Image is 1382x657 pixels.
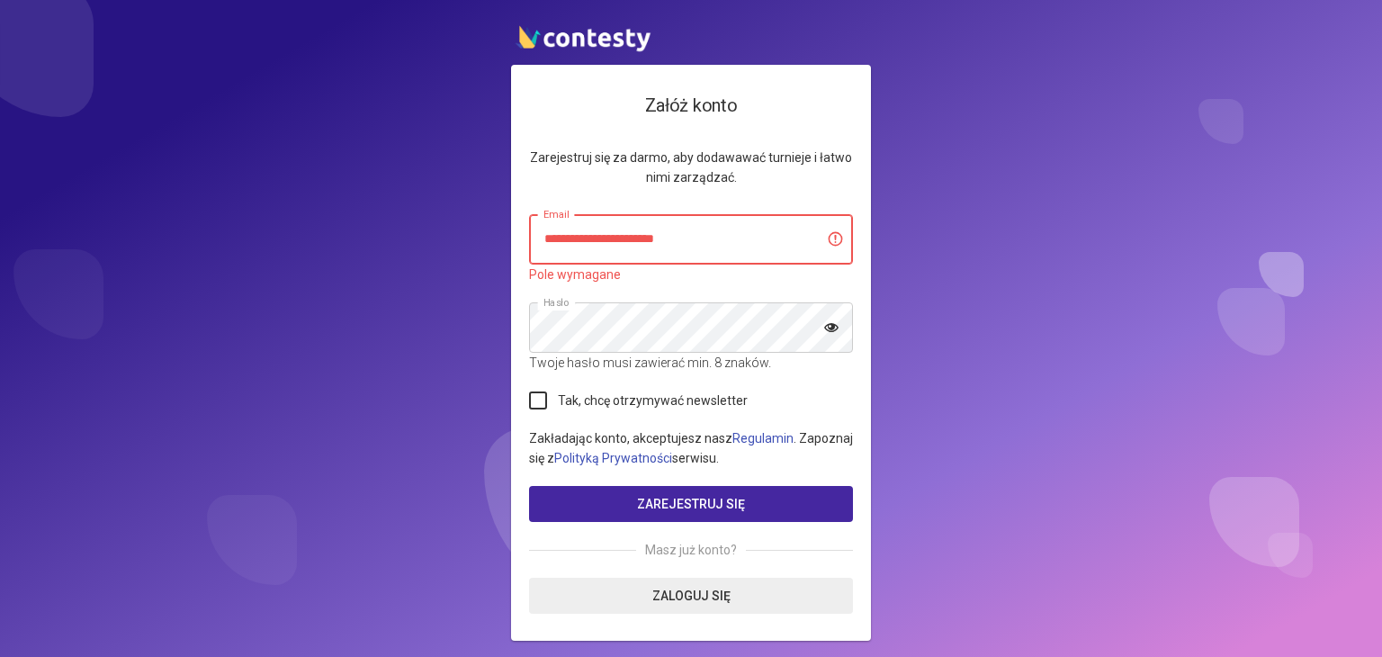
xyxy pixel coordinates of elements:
[529,353,853,373] p: Twoje hasło musi zawierać min. 8 znaków.
[529,148,853,187] p: Zarejestruj się za darmo, aby dodawawać turnieje i łatwo nimi zarządzać.
[529,578,853,614] a: Zaloguj się
[637,497,745,511] span: Zarejestruj się
[529,428,853,468] p: Zakładając konto, akceptujesz nasz . Zapoznaj się z serwisu.
[511,18,655,56] img: contesty logo
[529,391,748,410] label: Tak, chcę otrzymywać newsletter
[732,431,794,445] a: Regulamin
[529,486,853,522] button: Zarejestruj się
[554,451,672,465] a: Polityką Prywatności
[529,92,853,120] h4: Załóż konto
[529,267,621,282] span: Pole wymagane
[636,540,746,560] span: Masz już konto?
